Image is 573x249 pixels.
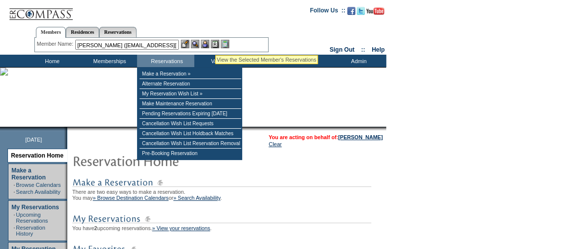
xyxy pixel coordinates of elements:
td: Admin [329,55,386,67]
div: View the Selected Member's Reservations [217,57,316,63]
td: Vacation Collection [194,55,272,67]
a: [PERSON_NAME] [338,134,383,140]
a: Search Availability [16,189,60,195]
a: Upcoming Reservations [16,212,48,224]
img: pgTtlReservationHome.gif [72,151,272,170]
a: Sign Out [329,46,354,53]
td: Cancellation Wish List Holdback Matches [140,129,241,139]
img: Impersonate [201,40,209,48]
div: Member Name: [37,40,75,48]
td: Home [22,55,80,67]
img: Become our fan on Facebook [347,7,355,15]
img: promoShadowLeftCorner.gif [64,127,67,131]
img: Subscribe to our YouTube Channel [366,7,384,15]
a: Subscribe to our YouTube Channel [366,10,384,16]
a: Residences [66,27,99,37]
img: Follow us on Twitter [357,7,365,15]
td: Cancellation Wish List Requests [140,119,241,129]
a: » Browse Destination Calendars [93,195,168,201]
td: Memberships [80,55,137,67]
span: [DATE] [25,137,42,143]
a: Follow us on Twitter [357,10,365,16]
a: Clear [269,141,282,147]
a: Become our fan on Facebook [347,10,355,16]
span: :: [361,46,365,53]
td: My Reservation Wish List » [140,89,241,99]
td: Make Maintenance Reservation [140,99,241,109]
a: » Search Availability [173,195,220,201]
td: · [13,212,15,224]
img: blank.gif [67,127,68,131]
td: Follow Us :: [310,6,345,18]
a: Make a Reservation [11,167,46,181]
img: b_edit.gif [181,40,189,48]
td: Cancellation Wish List Reservation Removal [140,139,241,149]
td: Make a Reservation » [140,69,241,79]
a: » View your reservations [152,225,210,231]
td: · [13,182,15,188]
a: Browse Calendars [16,182,61,188]
a: Help [372,46,385,53]
a: My Reservations [11,204,59,211]
span: You are acting on behalf of: [269,134,383,140]
td: Pre-Booking Reservation [140,149,241,158]
img: Reservations [211,40,219,48]
td: · [13,189,15,195]
img: SubTtlMakeAReservation.gif [72,176,371,189]
td: Reservations [137,55,194,67]
a: Members [36,27,66,38]
td: · [13,225,15,237]
a: Reservation Home [11,152,63,159]
img: b_calculator.gif [221,40,229,48]
b: 2 [94,225,97,231]
td: Reports [272,55,329,67]
td: Pending Reservations Expiring [DATE] [140,109,241,119]
td: Alternate Reservation [140,79,241,89]
a: Reservation History [16,225,45,237]
img: SubTtlMyReservations.gif [72,213,371,225]
img: View [191,40,199,48]
a: Reservations [99,27,137,37]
